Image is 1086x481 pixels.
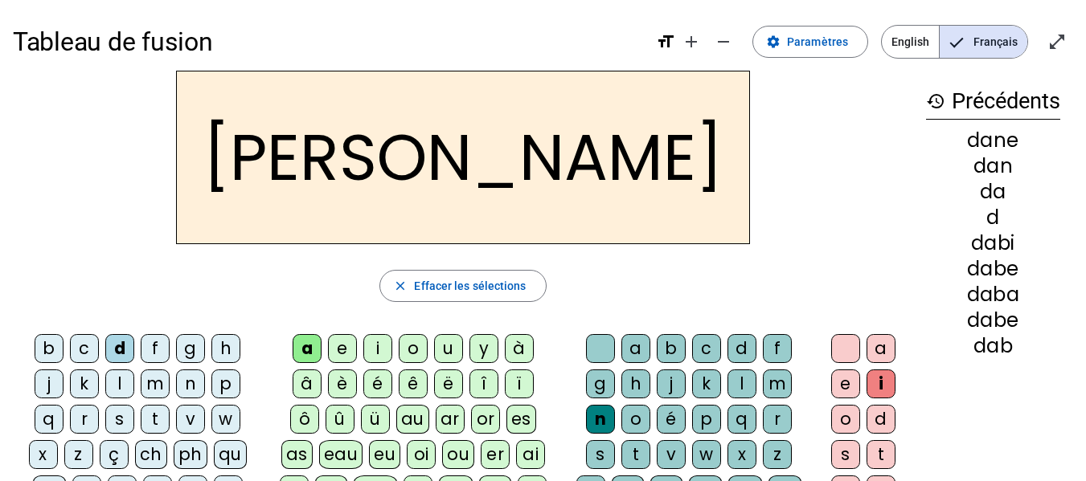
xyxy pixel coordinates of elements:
[35,334,64,363] div: b
[361,405,390,434] div: ü
[211,334,240,363] div: h
[926,131,1060,150] div: dane
[656,32,675,51] mat-icon: format_size
[621,405,650,434] div: o
[926,84,1060,120] h3: Précédents
[469,369,498,398] div: î
[682,32,701,51] mat-icon: add
[714,32,733,51] mat-icon: remove
[675,26,707,58] button: Augmenter la taille de la police
[766,35,781,49] mat-icon: settings
[135,440,167,469] div: ch
[867,369,895,398] div: i
[70,334,99,363] div: c
[436,405,465,434] div: ar
[692,334,721,363] div: c
[141,334,170,363] div: f
[692,369,721,398] div: k
[174,440,207,469] div: ph
[105,334,134,363] div: d
[328,334,357,363] div: e
[763,334,792,363] div: f
[35,369,64,398] div: j
[369,440,400,469] div: eu
[319,440,363,469] div: eau
[326,405,354,434] div: û
[141,405,170,434] div: t
[727,405,756,434] div: q
[70,369,99,398] div: k
[100,440,129,469] div: ç
[586,369,615,398] div: g
[1041,26,1073,58] button: Entrer en plein écran
[657,405,686,434] div: é
[214,440,247,469] div: qu
[393,279,408,293] mat-icon: close
[105,405,134,434] div: s
[407,440,436,469] div: oi
[328,369,357,398] div: è
[763,440,792,469] div: z
[211,405,240,434] div: w
[481,440,510,469] div: er
[469,334,498,363] div: y
[363,369,392,398] div: é
[831,369,860,398] div: e
[176,334,205,363] div: g
[505,334,534,363] div: à
[399,369,428,398] div: ê
[657,334,686,363] div: b
[176,405,205,434] div: v
[763,369,792,398] div: m
[867,334,895,363] div: a
[657,440,686,469] div: v
[831,405,860,434] div: o
[35,405,64,434] div: q
[621,440,650,469] div: t
[293,334,322,363] div: a
[64,440,93,469] div: z
[505,369,534,398] div: ï
[379,270,546,302] button: Effacer les sélections
[141,369,170,398] div: m
[516,440,545,469] div: ai
[586,440,615,469] div: s
[727,440,756,469] div: x
[290,405,319,434] div: ô
[867,440,895,469] div: t
[1047,32,1067,51] mat-icon: open_in_full
[434,369,463,398] div: ë
[926,234,1060,253] div: dabi
[926,182,1060,202] div: da
[70,405,99,434] div: r
[414,276,526,296] span: Effacer les sélections
[926,157,1060,176] div: dan
[867,405,895,434] div: d
[621,334,650,363] div: a
[692,440,721,469] div: w
[506,405,536,434] div: es
[657,369,686,398] div: j
[105,369,134,398] div: l
[13,16,643,67] h1: Tableau de fusion
[763,405,792,434] div: r
[211,369,240,398] div: p
[831,440,860,469] div: s
[176,71,750,244] h2: [PERSON_NAME]
[29,440,58,469] div: x
[396,405,429,434] div: au
[926,92,945,111] mat-icon: history
[176,369,205,398] div: n
[434,334,463,363] div: u
[586,405,615,434] div: n
[926,208,1060,227] div: d
[281,440,313,469] div: as
[926,285,1060,304] div: daba
[882,26,939,58] span: English
[363,334,392,363] div: i
[940,26,1027,58] span: Français
[293,369,322,398] div: â
[752,26,868,58] button: Paramètres
[471,405,500,434] div: or
[727,334,756,363] div: d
